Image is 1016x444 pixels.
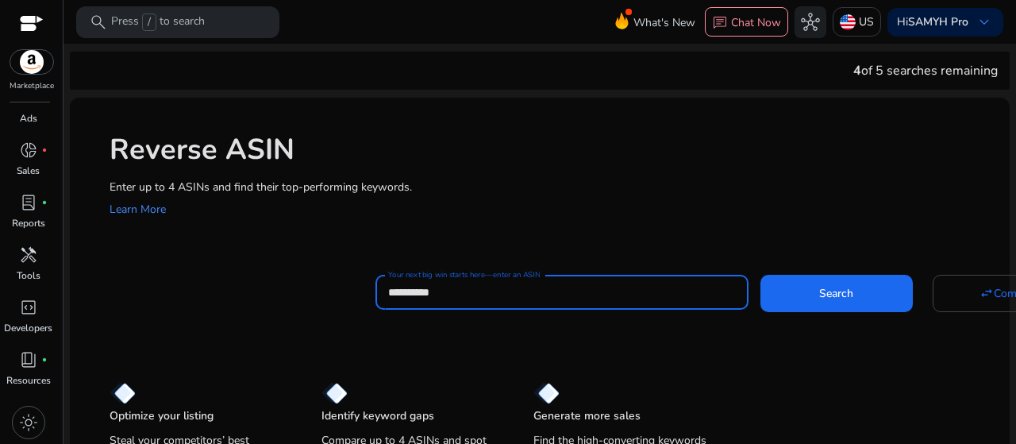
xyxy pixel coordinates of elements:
span: keyboard_arrow_down [975,13,994,32]
img: us.svg [840,14,856,30]
img: diamond.svg [321,382,348,404]
span: light_mode [19,413,38,432]
p: Developers [4,321,52,335]
p: Resources [6,373,51,388]
span: donut_small [19,141,38,160]
a: Learn More [110,202,166,217]
span: fiber_manual_record [41,199,48,206]
span: hub [801,13,820,32]
span: book_4 [19,350,38,369]
span: What's New [633,9,695,37]
span: chat [712,15,728,31]
p: Ads [20,111,37,125]
button: chatChat Now [705,7,788,37]
div: of 5 searches remaining [853,61,998,80]
span: fiber_manual_record [41,357,48,363]
img: diamond.svg [533,382,560,404]
img: amazon.svg [10,50,53,74]
span: Search [819,285,853,302]
button: Search [760,275,913,311]
p: Chat Now [731,15,781,30]
p: Marketplace [10,80,54,92]
b: SAMYH Pro [908,14,968,29]
span: fiber_manual_record [41,147,48,153]
span: / [142,14,156,31]
p: Press to search [111,14,205,31]
p: Optimize your listing [110,408,214,424]
span: code_blocks [19,298,38,317]
p: Sales [17,164,40,178]
p: Identify keyword gaps [321,408,434,424]
p: Hi [897,17,968,28]
p: Generate more sales [533,408,641,424]
span: search [89,13,108,32]
span: 4 [853,62,861,79]
p: Tools [17,268,40,283]
p: Enter up to 4 ASINs and find their top-performing keywords. [110,179,994,195]
mat-label: Your next big win starts here—enter an ASIN [388,269,540,280]
span: lab_profile [19,193,38,212]
img: diamond.svg [110,382,136,404]
mat-icon: swap_horiz [979,286,994,300]
p: US [859,8,874,36]
p: Reports [12,216,45,230]
button: hub [795,6,826,38]
h1: Reverse ASIN [110,133,994,167]
span: handyman [19,245,38,264]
